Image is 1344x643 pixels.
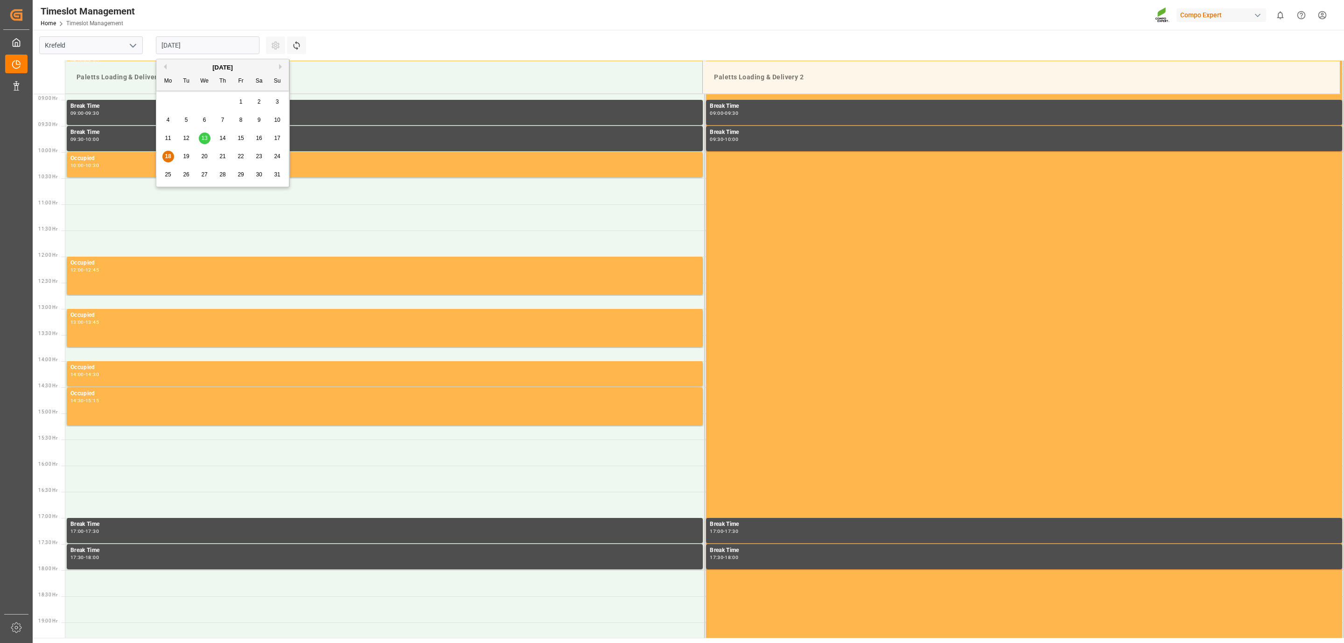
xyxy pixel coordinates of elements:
[70,555,84,559] div: 17:30
[85,137,99,141] div: 10:00
[253,114,265,126] div: Choose Saturday, August 9th, 2025
[41,20,56,27] a: Home
[253,76,265,87] div: Sa
[235,133,247,144] div: Choose Friday, August 15th, 2025
[70,389,699,398] div: Occupied
[38,305,57,310] span: 13:00 Hr
[710,69,1332,86] div: Paletts Loading & Delivery 2
[238,153,244,160] span: 22
[38,96,57,101] span: 09:00 Hr
[235,151,247,162] div: Choose Friday, August 22nd, 2025
[710,546,1338,555] div: Break Time
[70,520,699,529] div: Break Time
[272,151,283,162] div: Choose Sunday, August 24th, 2025
[70,128,699,137] div: Break Time
[256,135,262,141] span: 16
[725,137,738,141] div: 10:00
[156,36,259,54] input: DD.MM.YYYY
[258,98,261,105] span: 2
[710,555,723,559] div: 17:30
[70,154,699,163] div: Occupied
[219,171,225,178] span: 28
[38,383,57,388] span: 14:30 Hr
[70,546,699,555] div: Break Time
[201,171,207,178] span: 27
[85,111,99,115] div: 09:30
[256,153,262,160] span: 23
[199,151,210,162] div: Choose Wednesday, August 20th, 2025
[70,529,84,533] div: 17:00
[159,93,287,184] div: month 2025-08
[85,163,99,168] div: 10:30
[38,409,57,414] span: 15:00 Hr
[181,169,192,181] div: Choose Tuesday, August 26th, 2025
[1176,8,1266,22] div: Compo Expert
[253,96,265,108] div: Choose Saturday, August 2nd, 2025
[219,153,225,160] span: 21
[162,151,174,162] div: Choose Monday, August 18th, 2025
[38,226,57,231] span: 11:30 Hr
[221,117,224,123] span: 7
[41,4,135,18] div: Timeslot Management
[183,171,189,178] span: 26
[70,372,84,377] div: 14:00
[167,117,170,123] span: 4
[272,133,283,144] div: Choose Sunday, August 17th, 2025
[181,114,192,126] div: Choose Tuesday, August 5th, 2025
[84,163,85,168] div: -
[84,555,85,559] div: -
[239,98,243,105] span: 1
[38,514,57,519] span: 17:00 Hr
[84,111,85,115] div: -
[256,171,262,178] span: 30
[201,153,207,160] span: 20
[85,529,99,533] div: 17:30
[253,151,265,162] div: Choose Saturday, August 23rd, 2025
[181,76,192,87] div: Tu
[1291,5,1312,26] button: Help Center
[272,96,283,108] div: Choose Sunday, August 3rd, 2025
[274,135,280,141] span: 17
[217,76,229,87] div: Th
[156,63,289,72] div: [DATE]
[126,38,140,53] button: open menu
[217,151,229,162] div: Choose Thursday, August 21st, 2025
[162,76,174,87] div: Mo
[723,555,725,559] div: -
[235,169,247,181] div: Choose Friday, August 29th, 2025
[84,320,85,324] div: -
[239,117,243,123] span: 8
[710,137,723,141] div: 09:30
[38,148,57,153] span: 10:00 Hr
[272,76,283,87] div: Su
[84,398,85,403] div: -
[181,151,192,162] div: Choose Tuesday, August 19th, 2025
[185,117,188,123] span: 5
[272,169,283,181] div: Choose Sunday, August 31st, 2025
[38,488,57,493] span: 16:30 Hr
[38,540,57,545] span: 17:30 Hr
[272,114,283,126] div: Choose Sunday, August 10th, 2025
[38,566,57,571] span: 18:00 Hr
[710,102,1338,111] div: Break Time
[203,117,206,123] span: 6
[238,171,244,178] span: 29
[39,36,143,54] input: Type to search/select
[181,133,192,144] div: Choose Tuesday, August 12th, 2025
[1270,5,1291,26] button: show 0 new notifications
[235,114,247,126] div: Choose Friday, August 8th, 2025
[217,133,229,144] div: Choose Thursday, August 14th, 2025
[165,153,171,160] span: 18
[38,174,57,179] span: 10:30 Hr
[70,137,84,141] div: 09:30
[217,114,229,126] div: Choose Thursday, August 7th, 2025
[183,153,189,160] span: 19
[274,117,280,123] span: 10
[162,169,174,181] div: Choose Monday, August 25th, 2025
[70,259,699,268] div: Occupied
[723,529,725,533] div: -
[85,268,99,272] div: 12:45
[219,135,225,141] span: 14
[84,137,85,141] div: -
[38,122,57,127] span: 09:30 Hr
